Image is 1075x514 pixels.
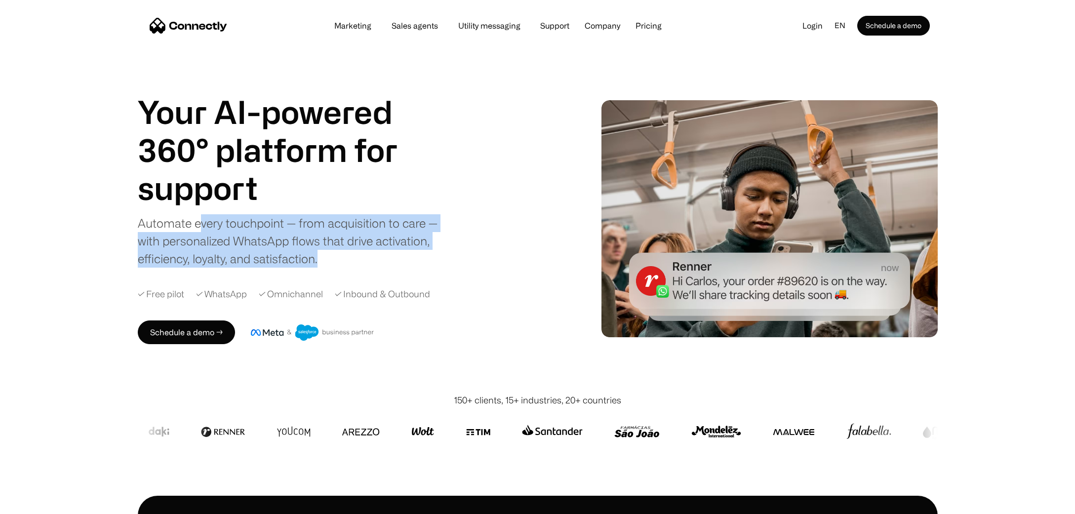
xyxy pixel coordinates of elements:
div: Company [582,19,623,33]
a: Utility messaging [450,22,528,30]
aside: Language selected: English [10,496,59,511]
a: Support [532,22,577,30]
div: Automate every touchpoint — from acquisition to care — with personalized WhatsApp flows that driv... [138,214,449,268]
div: 2 of 4 [138,169,434,207]
div: ✓ Inbound & Outbound [335,287,430,301]
div: 150+ clients, 15+ industries, 20+ countries [454,394,621,407]
a: Marketing [326,22,379,30]
a: Schedule a demo [857,16,930,36]
a: home [150,18,227,33]
div: carousel [138,169,434,207]
div: ✓ WhatsApp [196,287,247,301]
div: ✓ Free pilot [138,287,184,301]
a: Pricing [628,22,670,30]
img: Meta and Salesforce business partner badge. [251,324,374,341]
a: Sales agents [384,22,446,30]
div: en [831,18,857,33]
h1: support [138,169,434,207]
div: en [835,18,845,33]
a: Schedule a demo → [138,320,235,344]
div: ✓ Omnichannel [259,287,323,301]
ul: Language list [20,497,59,511]
a: Login [795,18,831,33]
div: Company [585,19,620,33]
h1: Your AI-powered 360° platform for [138,93,434,169]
